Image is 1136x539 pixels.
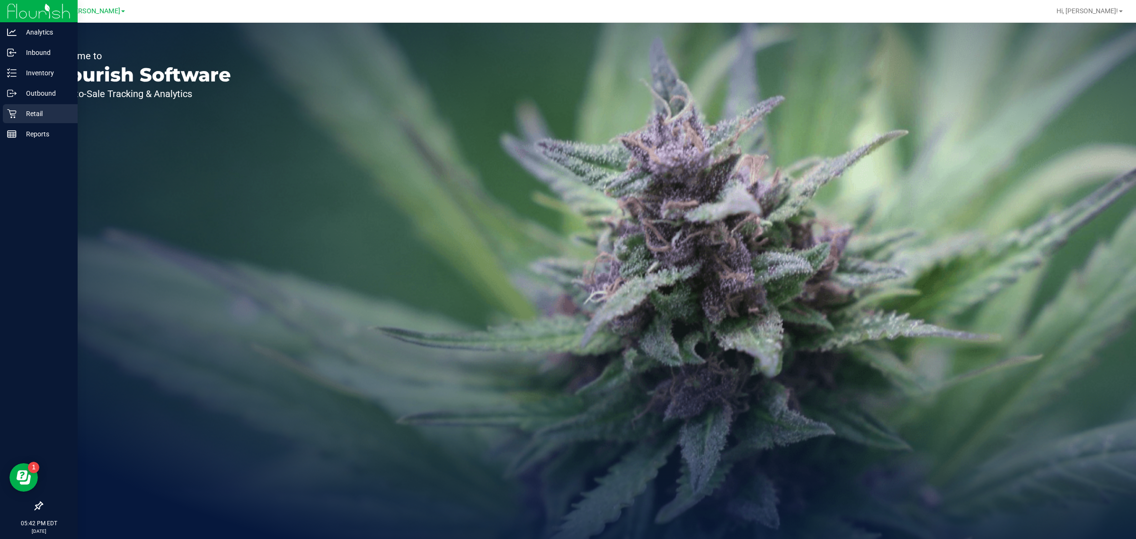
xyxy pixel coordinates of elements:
[28,462,39,473] iframe: Resource center unread badge
[17,27,73,38] p: Analytics
[17,67,73,79] p: Inventory
[7,48,17,57] inline-svg: Inbound
[17,108,73,119] p: Retail
[17,128,73,140] p: Reports
[7,68,17,78] inline-svg: Inventory
[7,129,17,139] inline-svg: Reports
[7,89,17,98] inline-svg: Outbound
[7,109,17,118] inline-svg: Retail
[4,528,73,535] p: [DATE]
[17,47,73,58] p: Inbound
[1056,7,1118,15] span: Hi, [PERSON_NAME]!
[51,65,231,84] p: Flourish Software
[4,519,73,528] p: 05:42 PM EDT
[51,89,231,99] p: Seed-to-Sale Tracking & Analytics
[7,27,17,37] inline-svg: Analytics
[51,51,231,61] p: Welcome to
[17,88,73,99] p: Outbound
[9,463,38,492] iframe: Resource center
[68,7,120,15] span: [PERSON_NAME]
